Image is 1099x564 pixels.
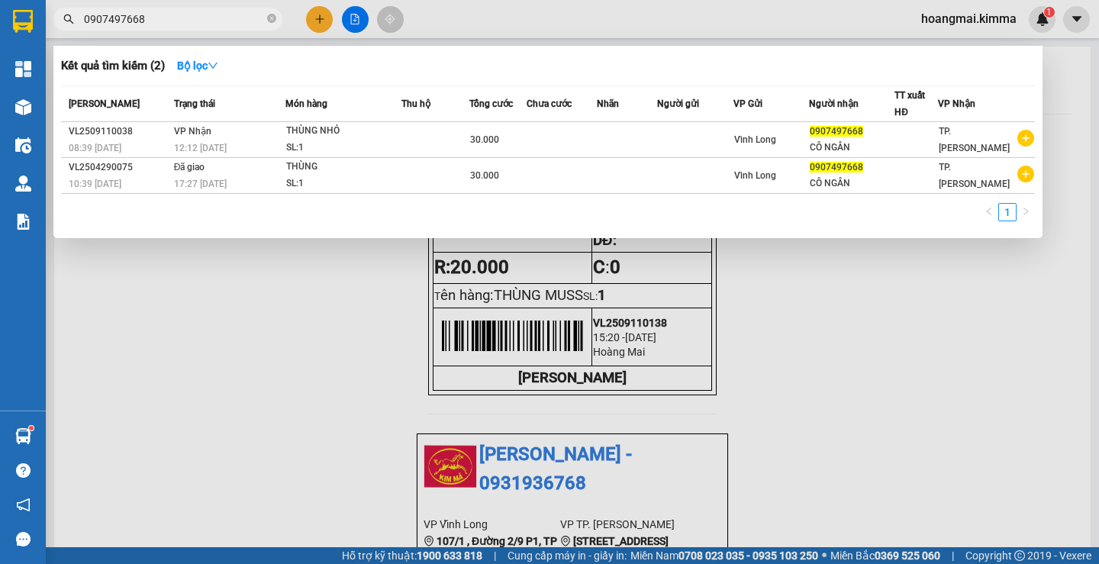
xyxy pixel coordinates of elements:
[13,13,89,50] div: Vĩnh Long
[13,15,37,31] span: Gửi:
[1017,130,1034,147] span: plus-circle
[733,98,762,109] span: VP Gửi
[63,14,74,24] span: search
[177,60,218,72] strong: Bộ lọc
[734,134,776,145] span: Vĩnh Long
[84,11,264,27] input: Tìm tên, số ĐT hoặc mã đơn
[15,61,31,77] img: dashboard-icon
[1017,166,1034,182] span: plus-circle
[938,98,975,109] span: VP Nhận
[286,123,401,140] div: THÙNG NHỎ
[469,98,513,109] span: Tổng cước
[208,60,218,71] span: down
[174,179,227,189] span: 17:27 [DATE]
[16,532,31,546] span: message
[16,498,31,512] span: notification
[286,140,401,156] div: SL: 1
[99,13,221,50] div: TP. [PERSON_NAME]
[401,98,430,109] span: Thu hộ
[809,98,859,109] span: Người nhận
[13,10,33,33] img: logo-vxr
[657,98,699,109] span: Người gửi
[1021,207,1030,216] span: right
[174,162,205,172] span: Đã giao
[985,207,994,216] span: left
[810,176,894,192] div: CÔ NGÂN
[285,98,327,109] span: Món hàng
[29,426,34,430] sup: 1
[470,170,499,181] span: 30.000
[999,204,1016,221] a: 1
[980,203,998,221] button: left
[165,53,230,78] button: Bộ lọcdown
[13,50,89,123] div: BÁN LẺ KHÔNG GIAO HÓA ĐƠN
[15,137,31,153] img: warehouse-icon
[939,126,1010,153] span: TP. [PERSON_NAME]
[99,15,136,31] span: Nhận:
[939,162,1010,189] span: TP. [PERSON_NAME]
[99,50,221,68] div: A VIỆT
[15,214,31,230] img: solution-icon
[597,98,619,109] span: Nhãn
[69,143,121,153] span: 08:39 [DATE]
[998,203,1017,221] li: 1
[69,160,169,176] div: VL2504290075
[15,176,31,192] img: warehouse-icon
[980,203,998,221] li: Previous Page
[810,126,863,137] span: 0907497668
[69,124,169,140] div: VL2509110038
[69,98,140,109] span: [PERSON_NAME]
[61,58,165,74] h3: Kết quả tìm kiếm ( 2 )
[1017,203,1035,221] li: Next Page
[15,428,31,444] img: warehouse-icon
[174,98,215,109] span: Trạng thái
[470,134,499,145] span: 30.000
[16,463,31,478] span: question-circle
[99,68,221,89] div: 0909327990
[810,162,863,172] span: 0907497668
[174,143,227,153] span: 12:12 [DATE]
[894,90,925,118] span: TT xuất HĐ
[69,179,121,189] span: 10:39 [DATE]
[286,159,401,176] div: THÙNG
[286,176,401,192] div: SL: 1
[174,126,211,137] span: VP Nhận
[267,12,276,27] span: close-circle
[734,170,776,181] span: Vĩnh Long
[810,140,894,156] div: CÔ NGÂN
[527,98,572,109] span: Chưa cước
[267,14,276,23] span: close-circle
[1017,203,1035,221] button: right
[15,99,31,115] img: warehouse-icon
